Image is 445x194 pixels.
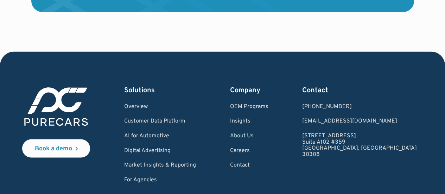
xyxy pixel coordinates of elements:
a: Careers [230,148,268,154]
a: About Us [230,133,268,139]
div: Solutions [124,85,196,95]
a: Market Insights & Reporting [124,162,196,168]
a: Digital Advertising [124,148,196,154]
a: Customer Data Platform [124,118,196,124]
img: purecars logo [22,85,90,128]
a: Contact [230,162,268,168]
div: Contact [302,85,417,95]
a: For Agencies [124,177,196,183]
a: [STREET_ADDRESS]Suite A102 #359[GEOGRAPHIC_DATA], [GEOGRAPHIC_DATA]30308 [302,133,417,157]
a: Insights [230,118,268,124]
a: Overview [124,104,196,110]
a: Book a demo [22,139,90,157]
div: Book a demo [35,145,72,152]
a: AI for Automotive [124,133,196,139]
div: Company [230,85,268,95]
a: Email us [302,118,417,124]
div: [PHONE_NUMBER] [302,104,417,110]
a: OEM Programs [230,104,268,110]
